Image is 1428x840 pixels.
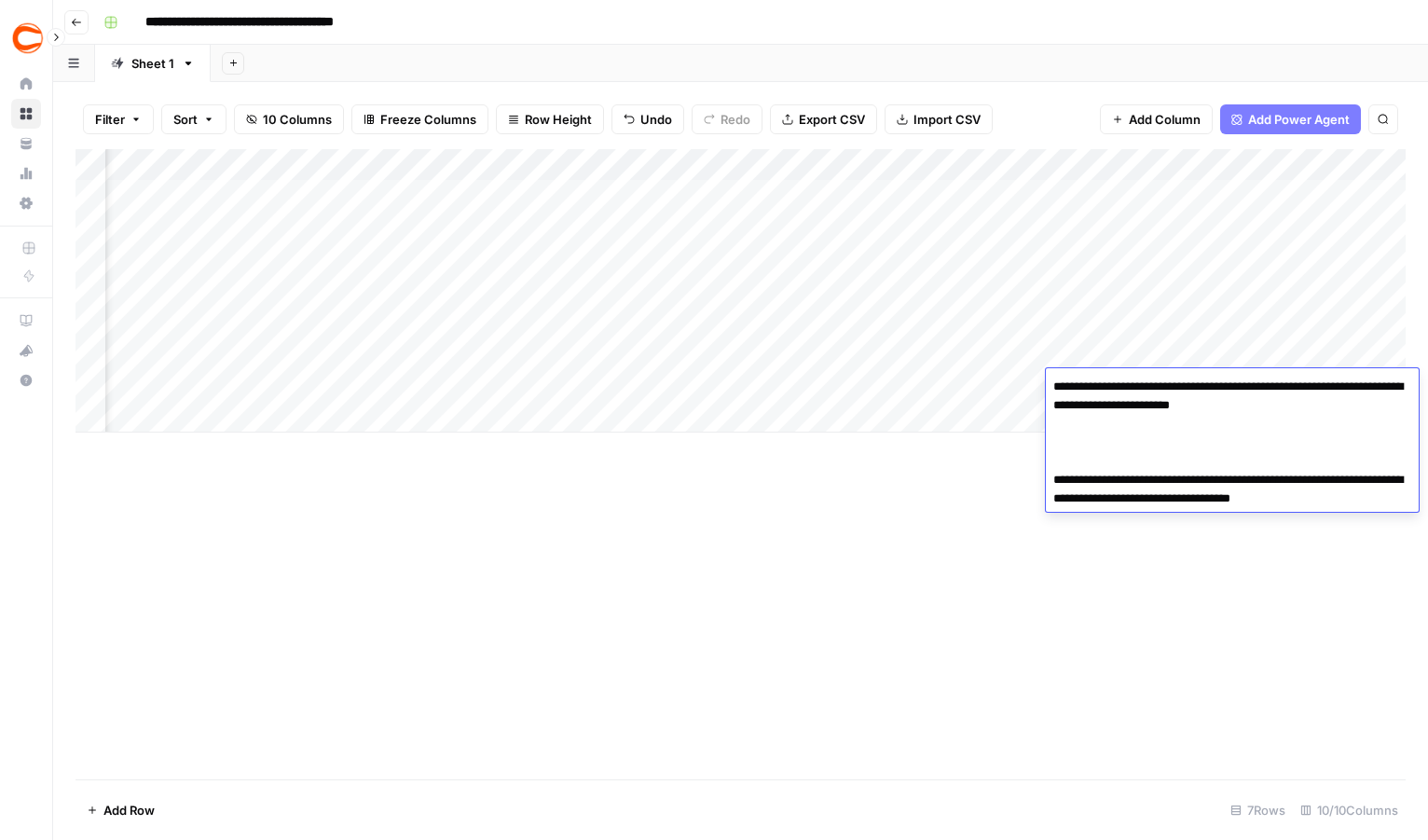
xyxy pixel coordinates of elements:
[913,110,981,129] span: Import CSV
[1220,104,1361,134] button: Add Power Agent
[76,795,166,825] button: Add Row
[11,129,41,158] a: Your Data
[721,110,750,129] span: Redo
[95,110,125,129] span: Filter
[11,21,45,55] img: Covers Logo
[1248,110,1350,129] span: Add Power Agent
[1223,795,1293,825] div: 7 Rows
[380,110,476,129] span: Freeze Columns
[173,110,198,129] span: Sort
[83,104,154,134] button: Filter
[263,110,332,129] span: 10 Columns
[885,104,993,134] button: Import CSV
[11,99,41,129] a: Browse
[351,104,488,134] button: Freeze Columns
[11,188,41,218] a: Settings
[1293,795,1406,825] div: 10/10 Columns
[11,365,41,395] button: Help + Support
[1100,104,1213,134] button: Add Column
[95,45,211,82] a: Sheet 1
[234,104,344,134] button: 10 Columns
[496,104,604,134] button: Row Height
[799,110,865,129] span: Export CSV
[103,801,155,819] span: Add Row
[1129,110,1201,129] span: Add Column
[11,15,41,62] button: Workspace: Covers
[525,110,592,129] span: Row Height
[11,336,41,365] button: What's new?
[11,306,41,336] a: AirOps Academy
[640,110,672,129] span: Undo
[611,104,684,134] button: Undo
[770,104,877,134] button: Export CSV
[12,337,40,365] div: What's new?
[131,54,174,73] div: Sheet 1
[11,158,41,188] a: Usage
[692,104,762,134] button: Redo
[161,104,227,134] button: Sort
[11,69,41,99] a: Home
